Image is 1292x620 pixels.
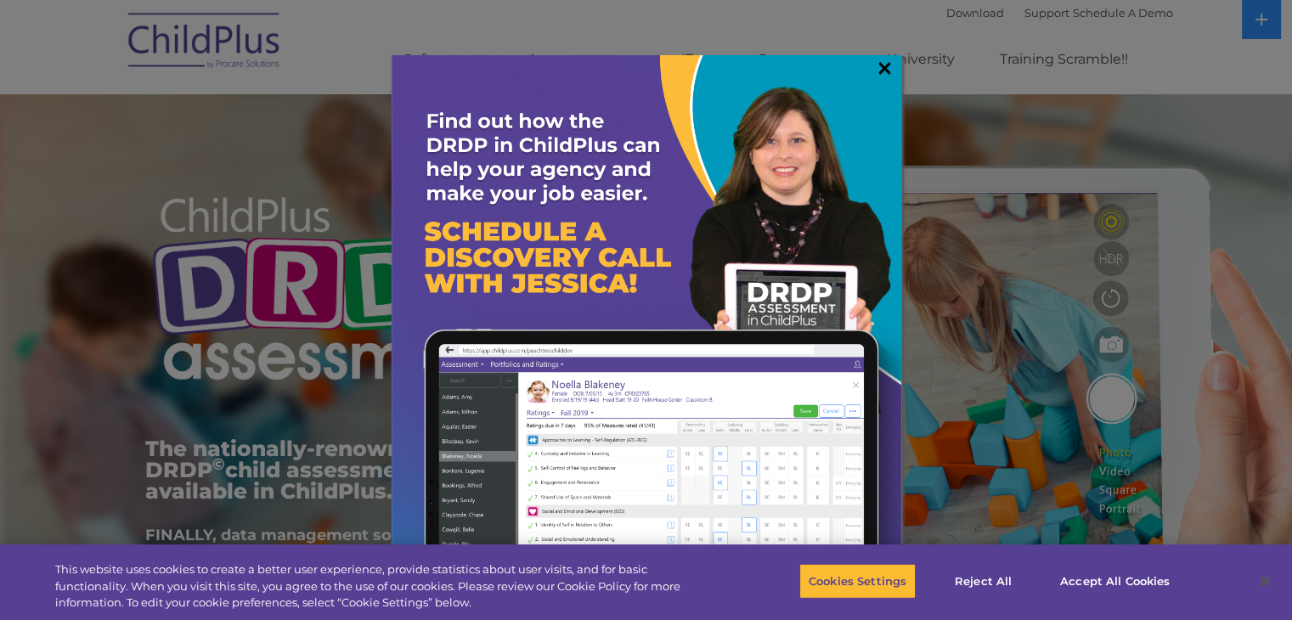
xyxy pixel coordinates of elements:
button: Reject All [930,563,1036,599]
div: This website uses cookies to create a better user experience, provide statistics about user visit... [55,561,711,612]
button: Cookies Settings [799,563,916,599]
a: × [875,59,894,76]
button: Close [1246,562,1284,600]
button: Accept All Cookies [1051,563,1179,599]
